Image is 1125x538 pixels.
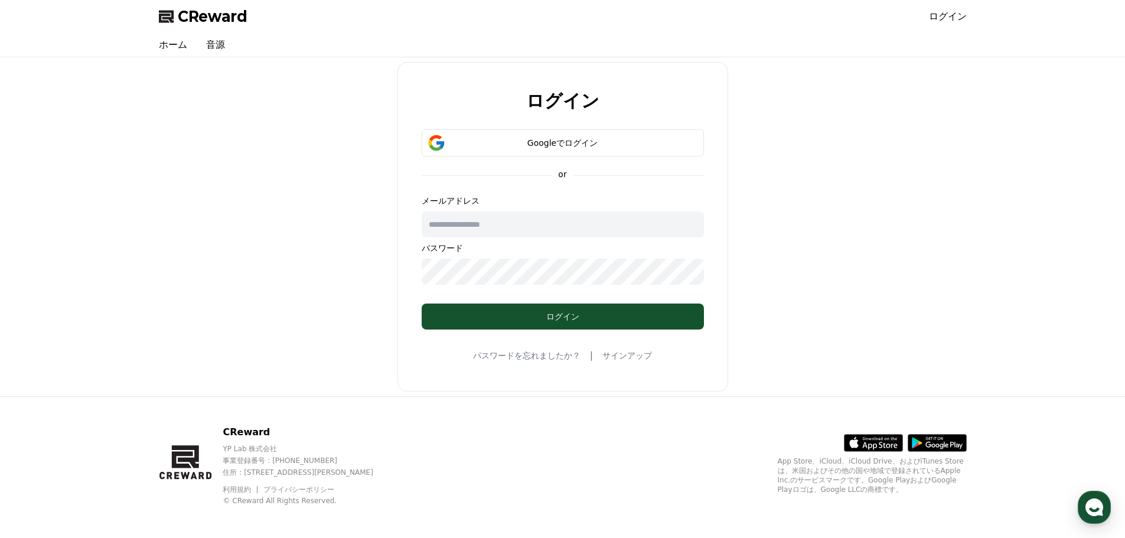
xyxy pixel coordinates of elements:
[4,374,78,404] a: Home
[197,33,234,57] a: 音源
[473,350,581,361] a: パスワードを忘れましたか？
[445,311,680,322] div: ログイン
[422,129,704,156] button: Googleでログイン
[929,9,967,24] a: ログイン
[152,374,227,404] a: Settings
[98,393,133,402] span: Messages
[178,7,247,26] span: CReward
[78,374,152,404] a: Messages
[175,392,204,402] span: Settings
[223,485,260,494] a: 利用規約
[223,468,393,477] p: 住所 : [STREET_ADDRESS][PERSON_NAME]
[223,425,393,439] p: CReward
[778,457,967,494] p: App Store、iCloud、iCloud Drive、およびiTunes Storeは、米国およびその他の国や地域で登録されているApple Inc.のサービスマークです。Google P...
[526,91,599,110] h2: ログイン
[422,304,704,330] button: ログイン
[422,242,704,254] p: パスワード
[602,350,652,361] a: サインアップ
[439,137,687,149] div: Googleでログイン
[30,392,51,402] span: Home
[223,496,393,506] p: © CReward All Rights Reserved.
[263,485,334,494] a: プライバシーポリシー
[223,444,393,454] p: YP Lab 株式会社
[149,33,197,57] a: ホーム
[159,7,247,26] a: CReward
[422,195,704,207] p: メールアドレス
[223,456,393,465] p: 事業登録番号 : [PHONE_NUMBER]
[590,348,593,363] span: |
[551,168,573,180] p: or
